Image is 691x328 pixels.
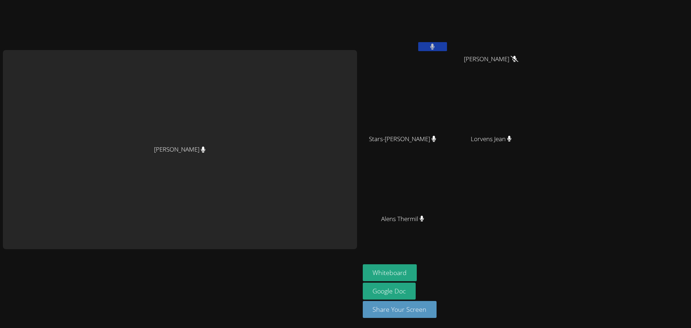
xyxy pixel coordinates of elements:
a: Google Doc [363,283,416,300]
span: Lorvens Jean [471,134,512,144]
span: Alens Thermil [381,214,424,224]
div: [PERSON_NAME] [3,50,357,249]
span: [PERSON_NAME] [464,54,518,64]
button: Whiteboard [363,264,417,281]
button: Share Your Screen [363,301,437,318]
span: Stars-[PERSON_NAME] [369,134,436,144]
